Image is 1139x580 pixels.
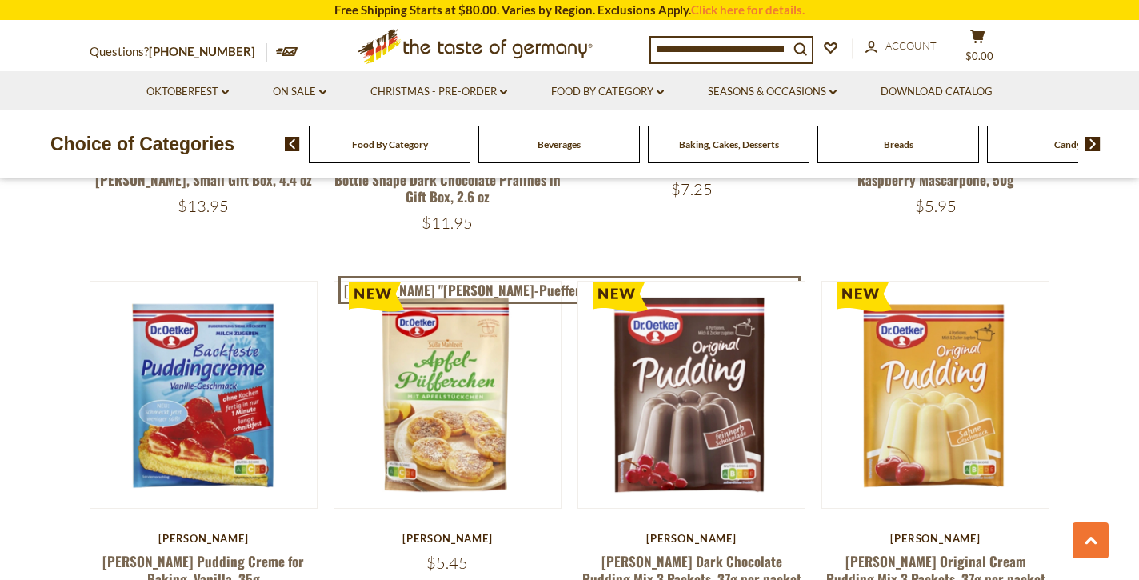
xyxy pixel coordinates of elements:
a: Seasons & Occasions [708,83,837,101]
a: Baking, Cakes, Desserts [679,138,779,150]
span: $0.00 [965,50,993,62]
span: Account [885,39,937,52]
a: Click here for details. [691,2,805,17]
img: Dr. Oetker Dark Chocolate Pudding Mix 3 Packets, 37g per packet [578,282,805,508]
span: $13.95 [178,196,229,216]
div: [PERSON_NAME] [821,532,1049,545]
a: Breads [884,138,913,150]
img: Dr. Oetker "Apfel-Puefferchen" Apple Popover Dessert Mix 152g [334,282,561,508]
a: Beverages [538,138,581,150]
a: [PHONE_NUMBER] [149,44,255,58]
a: Food By Category [551,83,664,101]
div: [PERSON_NAME] [90,532,318,545]
span: $7.25 [671,179,713,199]
span: $11.95 [422,213,473,233]
img: next arrow [1085,137,1101,151]
span: $5.45 [426,553,468,573]
a: Christmas - PRE-ORDER [370,83,507,101]
a: [PERSON_NAME] "[PERSON_NAME]-Puefferchen" Apple Popover Dessert Mix 152g [338,276,801,305]
img: Dr. Oetker Pudding Creme for Baking, Vanilla, 35g [90,282,317,508]
a: Account [865,38,937,55]
img: previous arrow [285,137,300,151]
span: $5.95 [915,196,957,216]
a: On Sale [273,83,326,101]
a: Candy [1054,138,1081,150]
div: [PERSON_NAME] [577,532,805,545]
div: [PERSON_NAME] [334,532,562,545]
button: $0.00 [953,29,1001,69]
p: Questions? [90,42,267,62]
a: Download Catalog [881,83,993,101]
img: Dr. Oetker Original Cream Pudding Mix 3 Packets, 37g per packet [822,282,1049,508]
a: Food By Category [352,138,428,150]
a: Abtey "[PERSON_NAME]" Champagne Bottle Shape Dark Chocolate Pralines in Gift Box, 2.6 oz [334,153,561,207]
a: Oktoberfest [146,83,229,101]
